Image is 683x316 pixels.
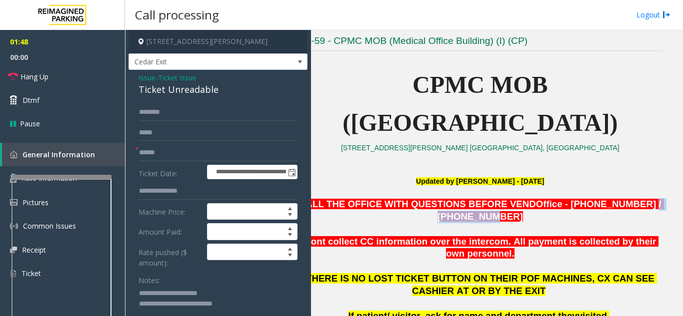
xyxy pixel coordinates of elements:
[306,273,657,296] span: THERE IS NO LOST TICKET BUTTON ON THEIR POF MACHINES, CX CAN SEE CASHIER AT OR BY THE EXIT
[22,95,39,105] span: Dtmf
[341,144,619,152] a: [STREET_ADDRESS][PERSON_NAME] [GEOGRAPHIC_DATA], [GEOGRAPHIC_DATA]
[10,174,16,183] img: 'icon'
[416,177,544,185] font: Updated by [PERSON_NAME] - [DATE]
[22,150,95,159] span: General Information
[304,236,658,259] span: Dont collect CC information over the intercom. All payment is collected by their own personnel.
[283,212,297,220] span: Decrease value
[299,199,536,209] span: CALL THE OFFICE WITH QUESTIONS BEFORE VEND
[20,71,48,82] span: Hang Up
[342,71,617,136] span: CPMC MOB ([GEOGRAPHIC_DATA])
[2,143,125,166] a: General Information
[662,9,670,20] img: logout
[298,34,662,51] h3: I27-59 - CPMC MOB (Medical Office Building) (I) (CP)
[437,199,664,222] span: Office - [PHONE_NUMBER] / [PHONE_NUMBER]
[283,232,297,240] span: Decrease value
[138,72,155,83] span: Issue
[10,222,18,230] img: 'icon'
[136,223,204,240] label: Amount Paid:
[136,244,204,268] label: Rate pushed ($ amount):
[130,2,224,27] h3: Call processing
[136,165,204,180] label: Ticket Date:
[20,118,40,129] span: Pause
[286,165,297,179] span: Toggle popup
[283,252,297,260] span: Decrease value
[636,9,670,20] a: Logout
[10,269,16,278] img: 'icon'
[158,72,196,83] span: Ticket Issue
[138,83,297,96] div: Ticket Unreadable
[283,244,297,252] span: Increase value
[138,272,160,286] label: Notes:
[136,203,204,220] label: Machine Price:
[129,54,271,70] span: Cedar Exit
[128,30,307,53] h4: [STREET_ADDRESS][PERSON_NAME]
[21,173,77,183] span: Rate Information
[283,204,297,212] span: Increase value
[10,199,17,206] img: 'icon'
[155,73,196,82] span: -
[10,247,17,253] img: 'icon'
[10,151,17,158] img: 'icon'
[283,224,297,232] span: Increase value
